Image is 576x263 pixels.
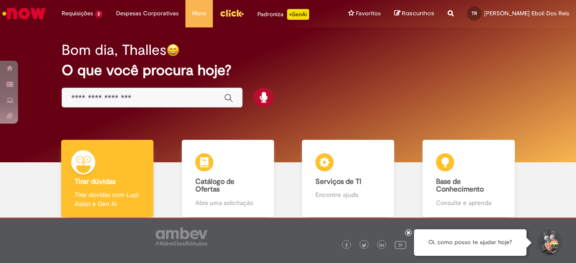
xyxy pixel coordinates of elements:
[395,239,406,250] img: logo_footer_youtube.png
[436,177,484,194] b: Base de Conhecimento
[409,140,529,218] a: Base de Conhecimento Consulte e aprenda
[62,9,93,18] span: Requisições
[288,140,409,218] a: Serviços de TI Encontre ajuda
[379,243,384,248] img: logo_footer_linkedin.png
[436,198,501,207] p: Consulte e aprenda
[414,229,526,256] div: Oi, como posso te ajudar hoje?
[47,140,168,218] a: Tirar dúvidas Tirar dúvidas com Lupi Assist e Gen Ai
[356,9,381,18] span: Favoritos
[535,229,562,256] button: Iniciar Conversa de Suporte
[116,9,179,18] span: Despesas Corporativas
[195,177,234,194] b: Catálogo de Ofertas
[257,9,309,20] div: Padroniza
[344,243,349,248] img: logo_footer_facebook.png
[484,9,569,17] span: [PERSON_NAME] Eboli Dos Reis
[75,190,140,208] p: Tirar dúvidas com Lupi Assist e Gen Ai
[166,44,180,57] img: happy-face.png
[75,177,116,186] b: Tirar dúvidas
[472,10,477,16] span: TR
[95,10,103,18] span: 2
[402,9,434,18] span: Rascunhos
[287,9,309,20] p: +GenAi
[315,177,361,186] b: Serviços de TI
[156,227,207,245] img: logo_footer_ambev_rotulo_gray.png
[315,190,381,199] p: Encontre ajuda
[62,42,166,58] h2: Bom dia, Thalles
[394,9,434,18] a: Rascunhos
[168,140,288,218] a: Catálogo de Ofertas Abra uma solicitação
[362,243,366,248] img: logo_footer_twitter.png
[62,62,514,78] h2: O que você procura hoje?
[1,4,47,22] img: ServiceNow
[220,6,244,20] img: click_logo_yellow_360x200.png
[192,9,206,18] span: More
[195,198,261,207] p: Abra uma solicitação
